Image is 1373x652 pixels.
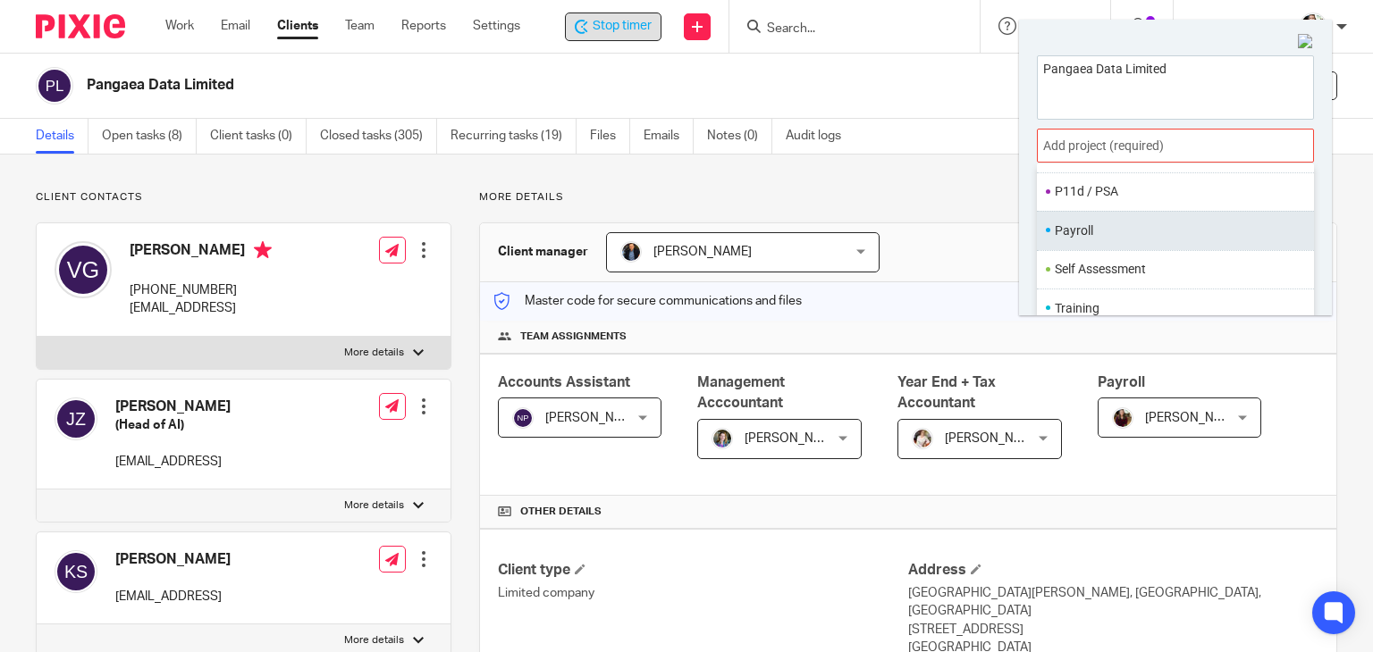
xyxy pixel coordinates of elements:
[520,505,602,519] span: Other details
[1055,182,1288,201] li: P11d / PSA
[221,17,250,35] a: Email
[908,584,1318,621] p: [GEOGRAPHIC_DATA][PERSON_NAME], [GEOGRAPHIC_DATA], [GEOGRAPHIC_DATA]
[565,13,661,41] div: Pangaea Data Limited
[87,76,893,95] h2: Pangaea Data Limited
[1055,222,1288,240] li: Payroll
[1037,211,1314,249] ul: Payroll
[210,119,307,154] a: Client tasks (0)
[620,241,642,263] img: martin-hickman.jpg
[1055,299,1288,318] li: Training
[344,346,404,360] p: More details
[165,17,194,35] a: Work
[102,119,197,154] a: Open tasks (8)
[520,330,627,344] span: Team assignments
[945,432,1043,445] span: [PERSON_NAME]
[1112,407,1133,429] img: MaxAcc_Sep21_ElliDeanPhoto_030.jpg
[344,498,404,513] p: More details
[786,119,855,154] a: Audit logs
[36,190,451,205] p: Client contacts
[765,21,926,38] input: Search
[130,241,272,263] h4: [PERSON_NAME]
[473,17,520,35] a: Settings
[493,292,802,310] p: Master code for secure communications and files
[55,397,97,440] img: svg%3E
[55,241,112,298] img: svg%3E
[254,241,272,259] i: Primary
[36,14,125,38] img: Pixie
[644,119,694,154] a: Emails
[1288,296,1310,320] li: Favorite
[593,17,652,36] span: Stop timer
[1288,218,1310,242] li: Favorite
[1055,260,1288,279] li: Self Assessment
[1098,375,1145,389] span: Payroll
[590,119,630,154] a: Files
[115,453,231,471] p: [EMAIL_ADDRESS]
[545,412,644,424] span: [PERSON_NAME]
[345,17,375,35] a: Team
[320,119,437,154] a: Closed tasks (305)
[1288,257,1310,281] li: Favorite
[277,17,318,35] a: Clients
[1298,34,1314,50] img: Close
[1038,56,1313,114] textarea: Pangaea Data Limited
[1299,13,1327,41] img: MaxAcc_Sep21_ElliDeanPhoto_030.jpg
[498,243,588,261] h3: Client manager
[697,375,785,410] span: Management Acccountant
[745,432,843,445] span: [PERSON_NAME]
[707,119,772,154] a: Notes (0)
[908,561,1318,580] h4: Address
[401,17,446,35] a: Reports
[498,584,908,602] p: Limited company
[130,281,272,299] p: [PHONE_NUMBER]
[1037,288,1314,327] ul: Training
[912,428,933,449] img: Kayleigh%20Henson.jpeg
[498,561,908,580] h4: Client type
[1037,250,1314,288] ul: Self Assessment
[498,375,630,389] span: Accounts Assistant
[130,299,272,317] p: [EMAIL_ADDRESS]
[1145,412,1243,424] span: [PERSON_NAME]
[1288,180,1310,204] li: Favorite
[55,550,97,593] img: svg%3E
[344,633,404,648] p: More details
[653,246,752,258] span: [PERSON_NAME]
[115,588,231,606] p: [EMAIL_ADDRESS]
[451,119,577,154] a: Recurring tasks (19)
[1037,172,1314,211] ul: P11d / PSA
[36,67,73,104] img: svg%3E
[115,397,231,416] h4: [PERSON_NAME]
[36,119,88,154] a: Details
[115,416,231,434] h5: (Head of AI)
[479,190,1337,205] p: More details
[1192,17,1290,35] p: [PERSON_NAME]
[712,428,733,449] img: 1530183611242%20(1).jpg
[908,621,1318,639] p: [STREET_ADDRESS]
[897,375,996,410] span: Year End + Tax Accountant
[115,550,231,569] h4: [PERSON_NAME]
[512,407,534,429] img: svg%3E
